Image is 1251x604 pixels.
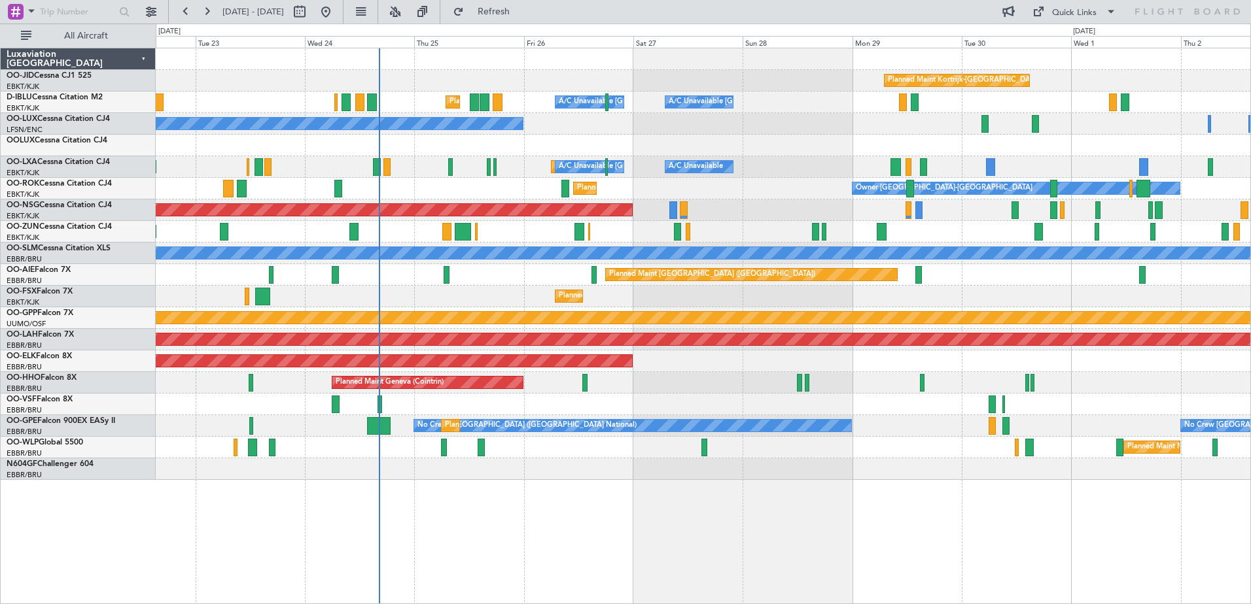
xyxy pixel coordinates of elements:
div: Quick Links [1052,7,1097,20]
input: Trip Number [40,2,115,22]
div: Planned Maint Kortrijk-[GEOGRAPHIC_DATA] [888,71,1040,90]
div: A/C Unavailable [669,157,723,176]
span: OO-ZUN [7,223,39,231]
a: OO-WLPGlobal 5500 [7,439,83,446]
div: Planned Maint Nice ([GEOGRAPHIC_DATA]) [449,92,595,112]
div: A/C Unavailable [GEOGRAPHIC_DATA] ([GEOGRAPHIC_DATA] National) [559,157,802,176]
a: OO-HHOFalcon 8X [7,374,77,382]
span: All Aircraft [34,31,138,41]
a: EBKT/KJK [7,168,39,178]
span: OO-NSG [7,201,39,209]
a: EBKT/KJK [7,233,39,243]
span: OO-LUX [7,115,37,123]
a: EBBR/BRU [7,384,42,394]
a: OO-ZUNCessna Citation CJ4 [7,223,112,231]
span: OO-LXA [7,158,37,166]
span: OO-GPP [7,309,37,317]
a: OO-JIDCessna CJ1 525 [7,72,92,80]
div: Planned Maint Milan (Linate) [1127,437,1222,457]
a: OO-AIEFalcon 7X [7,266,71,274]
div: Planned Maint [GEOGRAPHIC_DATA] ([GEOGRAPHIC_DATA]) [609,265,815,284]
a: EBBR/BRU [7,276,42,286]
a: EBBR/BRU [7,470,42,480]
span: OO-AIE [7,266,35,274]
a: D-IBLUCessna Citation M2 [7,93,103,101]
a: EBKT/KJK [7,103,39,113]
a: OO-LXACessna Citation CJ4 [7,158,110,166]
a: OO-ELKFalcon 8X [7,352,72,360]
a: EBBR/BRU [7,362,42,372]
span: OO-FSX [7,288,37,295]
div: Fri 26 [524,36,633,48]
span: N604GF [7,460,37,468]
div: A/C Unavailable [GEOGRAPHIC_DATA] ([GEOGRAPHIC_DATA] National) [559,92,802,112]
a: OO-VSFFalcon 8X [7,395,73,403]
a: EBBR/BRU [7,254,42,264]
span: OO-ELK [7,352,36,360]
span: OO-SLM [7,244,38,252]
span: OO-HHO [7,374,41,382]
a: OO-SLMCessna Citation XLS [7,244,111,252]
div: No Crew [GEOGRAPHIC_DATA] ([GEOGRAPHIC_DATA] National) [417,416,637,435]
div: [DATE] [1073,26,1095,37]
button: Quick Links [1026,1,1123,22]
a: N604GFChallenger 604 [7,460,94,468]
div: Thu 25 [414,36,523,48]
a: OO-NSGCessna Citation CJ4 [7,201,112,209]
div: [DATE] [158,26,181,37]
a: EBBR/BRU [7,405,42,415]
div: A/C Unavailable [GEOGRAPHIC_DATA]-[GEOGRAPHIC_DATA] [669,92,877,112]
div: Owner [GEOGRAPHIC_DATA]-[GEOGRAPHIC_DATA] [856,178,1032,198]
div: Sun 28 [743,36,852,48]
a: OO-GPPFalcon 7X [7,309,73,317]
div: Wed 1 [1071,36,1180,48]
span: OO-ROK [7,180,39,188]
div: Planned Maint Kortrijk-[GEOGRAPHIC_DATA] [559,286,711,306]
button: Refresh [447,1,525,22]
div: Tue 23 [196,36,305,48]
a: EBKT/KJK [7,82,39,92]
a: OO-GPEFalcon 900EX EASy II [7,417,115,425]
span: OOLUX [7,137,35,144]
a: LFSN/ENC [7,125,43,135]
span: [DATE] - [DATE] [222,6,284,18]
span: OO-WLP [7,439,39,446]
button: All Aircraft [14,25,142,46]
a: OO-LAHFalcon 7X [7,331,74,339]
span: OO-LAH [7,331,38,339]
div: Planned Maint [GEOGRAPHIC_DATA] ([GEOGRAPHIC_DATA] National) [445,416,682,435]
a: OOLUXCessna Citation CJ4 [7,137,107,144]
a: OO-LUXCessna Citation CJ4 [7,115,110,123]
a: EBKT/KJK [7,297,39,307]
a: EBKT/KJK [7,211,39,221]
div: Sat 27 [633,36,743,48]
a: OO-FSXFalcon 7X [7,288,73,295]
a: EBBR/BRU [7,341,42,350]
span: OO-JID [7,72,34,80]
a: EBKT/KJK [7,190,39,199]
span: OO-VSF [7,395,37,403]
div: Mon 29 [853,36,962,48]
span: OO-GPE [7,417,37,425]
a: EBBR/BRU [7,427,42,437]
span: D-IBLU [7,93,32,101]
div: Planned Maint Kortrijk-[GEOGRAPHIC_DATA] [577,178,730,198]
div: Tue 30 [962,36,1071,48]
span: Refresh [467,7,521,16]
div: Wed 24 [305,36,414,48]
a: UUMO/OSF [7,319,46,329]
a: OO-ROKCessna Citation CJ4 [7,180,112,188]
div: Planned Maint Geneva (Cointrin) [336,373,444,392]
a: EBBR/BRU [7,448,42,458]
